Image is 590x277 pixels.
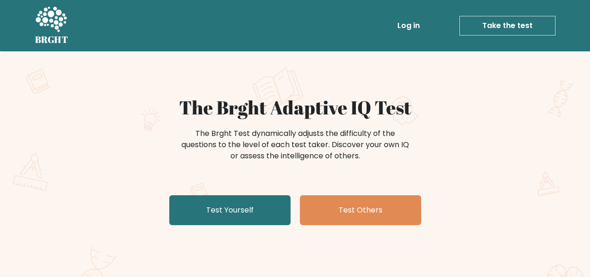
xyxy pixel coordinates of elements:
a: Test Yourself [169,195,291,225]
a: Test Others [300,195,421,225]
h5: BRGHT [35,34,69,45]
a: Log in [394,16,423,35]
a: Take the test [459,16,555,36]
h1: The Brght Adaptive IQ Test [68,96,523,119]
div: The Brght Test dynamically adjusts the difficulty of the questions to the level of each test take... [179,128,412,162]
a: BRGHT [35,4,69,48]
